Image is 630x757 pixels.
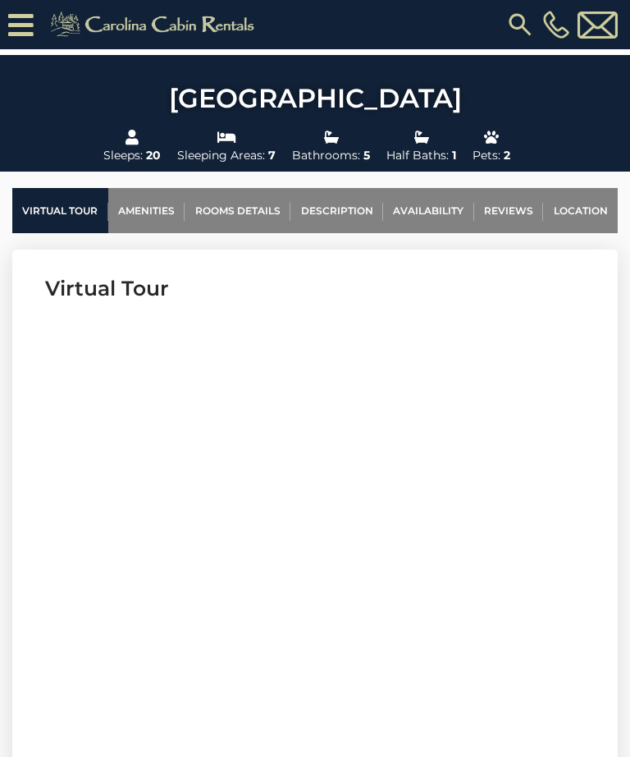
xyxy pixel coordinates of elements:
[45,274,585,303] h3: Virtual Tour
[474,188,544,233] a: Reviews
[505,10,535,39] img: search-regular.svg
[383,188,474,233] a: Availability
[290,188,383,233] a: Description
[185,188,290,233] a: Rooms Details
[12,188,108,233] a: Virtual Tour
[108,188,185,233] a: Amenities
[543,188,618,233] a: Location
[42,8,268,41] img: Khaki-logo.png
[539,11,573,39] a: [PHONE_NUMBER]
